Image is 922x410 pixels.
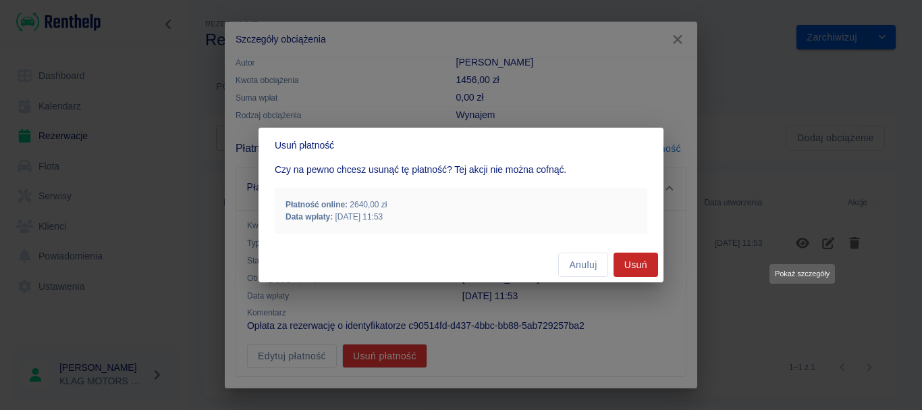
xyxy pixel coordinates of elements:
[259,128,663,163] h2: Usuń płatność
[286,211,636,223] p: [DATE] 11:53
[614,253,658,278] button: Usuń
[286,212,333,222] strong: Data wpłaty :
[286,200,348,209] strong: Płatność online :
[769,264,835,284] div: Pokaż szczegóły
[275,163,647,177] p: Czy na pewno chcesz usunąć tę płatność? Tej akcji nie można cofnąć.
[558,253,607,278] button: Anuluj
[286,199,636,211] p: 2640,00 zł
